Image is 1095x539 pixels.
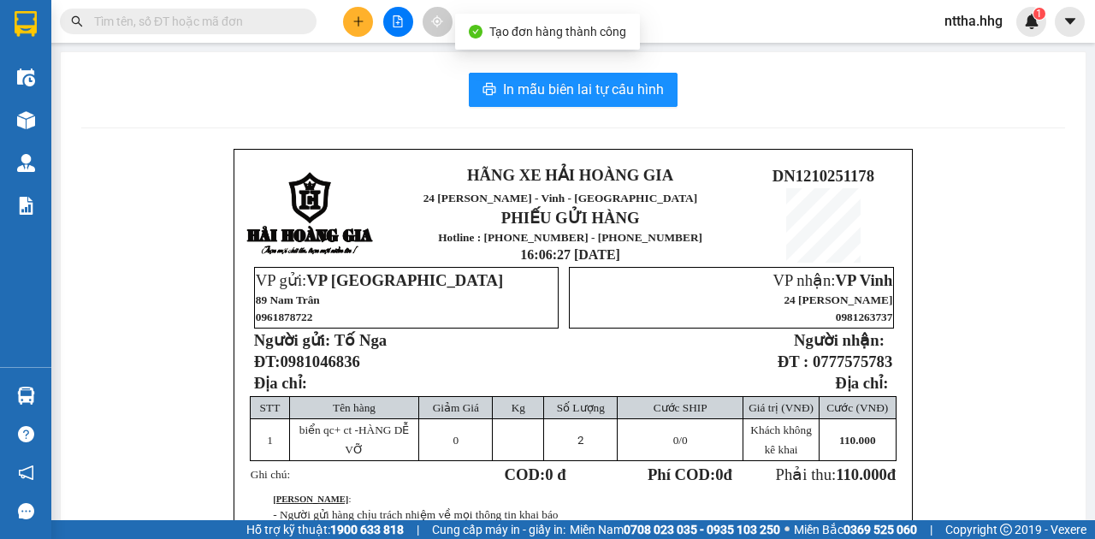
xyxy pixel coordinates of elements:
img: solution-icon [17,197,35,215]
strong: Người gửi: [254,331,330,349]
span: VP nhận: [772,271,892,289]
span: : [273,495,351,504]
span: 0961878722 [256,311,313,323]
img: logo-vxr [15,11,37,37]
span: Ghi chú: [251,468,290,481]
img: warehouse-icon [17,68,35,86]
span: VP [GEOGRAPHIC_DATA] [306,271,503,289]
span: Cước SHIP [654,401,707,414]
button: aim [423,7,453,37]
span: ⚪️ [784,526,790,533]
span: plus [352,15,364,27]
span: 0 [715,465,723,483]
img: logo [9,71,41,156]
strong: 0708 023 035 - 0935 103 250 [624,523,780,536]
strong: ĐT: [254,352,360,370]
span: Giảm Giá [433,401,479,414]
span: STT [260,401,281,414]
span: 24 [PERSON_NAME] - Vinh - [GEOGRAPHIC_DATA] [44,57,169,102]
strong: COD: [505,465,566,483]
sup: 1 [1033,8,1045,20]
span: nttha.hhg [931,10,1016,32]
span: /0 [673,434,688,447]
span: Miền Nam [570,520,780,539]
img: icon-new-feature [1024,14,1039,29]
strong: ĐT : [778,352,808,370]
span: VP Vinh [835,271,892,289]
span: đ [887,465,896,483]
span: 110.000 [836,465,887,483]
strong: Phí COD: đ [648,465,732,483]
span: Cung cấp máy in - giấy in: [432,520,565,539]
span: DN1210251178 [772,167,874,185]
strong: HÃNG XE HẢI HOÀNG GIA [467,166,673,184]
span: Phải thu: [776,465,897,483]
span: printer [482,82,496,98]
span: biển qc+ ct -HÀNG DỄ VỠ [299,423,410,456]
img: warehouse-icon [17,111,35,129]
span: - Người gửi hàng chịu trách nhiệm về mọi thông tin khai báo [273,508,558,521]
span: 16:06:27 [DATE] [520,247,620,262]
span: Địa chỉ: [254,374,307,392]
strong: [PERSON_NAME] [273,495,348,504]
span: Miền Bắc [794,520,917,539]
span: 0 [673,434,679,447]
span: aim [431,15,443,27]
button: plus [343,7,373,37]
span: Tạo đơn hàng thành công [489,25,626,38]
strong: 0369 525 060 [843,523,917,536]
strong: PHIẾU GỬI HÀNG [501,209,640,227]
span: message [18,503,34,519]
img: warehouse-icon [17,154,35,172]
span: copyright [1000,524,1012,536]
span: 0 đ [545,465,565,483]
span: caret-down [1062,14,1078,29]
strong: PHIẾU GỬI HÀNG [68,125,155,162]
span: Số Lượng [557,401,605,414]
span: question-circle [18,426,34,442]
span: file-add [392,15,404,27]
button: caret-down [1055,7,1085,37]
span: Tên hàng [333,401,376,414]
span: Cước (VNĐ) [826,401,888,414]
span: 2 [577,434,583,447]
span: check-circle [469,25,482,38]
span: 1 [267,434,273,447]
span: VP gửi: [256,271,503,289]
span: Giá trị (VNĐ) [749,401,814,414]
span: | [417,520,419,539]
span: 0 [453,434,459,447]
span: 24 [PERSON_NAME] - Vinh - [GEOGRAPHIC_DATA] [423,192,698,204]
span: Kg [512,401,525,414]
span: Tố Nga [334,331,387,349]
span: 0981046836 [281,352,360,370]
span: 24 [PERSON_NAME] [784,293,892,306]
img: warehouse-icon [17,387,35,405]
button: printerIn mẫu biên lai tự cấu hình [469,73,678,107]
strong: Hotline : [PHONE_NUMBER] - [PHONE_NUMBER] [438,231,702,244]
span: Khách không kê khai [750,423,811,456]
img: logo [246,172,375,257]
span: search [71,15,83,27]
input: Tìm tên, số ĐT hoặc mã đơn [94,12,296,31]
strong: Địa chỉ: [835,374,888,392]
span: In mẫu biên lai tự cấu hình [503,79,664,100]
strong: 1900 633 818 [330,523,404,536]
span: 0777575783 [813,352,892,370]
span: Hỗ trợ kỹ thuật: [246,520,404,539]
strong: HÃNG XE HẢI HOÀNG GIA [58,17,166,54]
span: 89 Nam Trân [256,293,320,306]
button: file-add [383,7,413,37]
span: | [930,520,932,539]
span: 110.000 [839,434,876,447]
span: notification [18,465,34,481]
strong: Người nhận: [794,331,885,349]
span: 1 [1036,8,1042,20]
span: 0981263737 [836,311,893,323]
